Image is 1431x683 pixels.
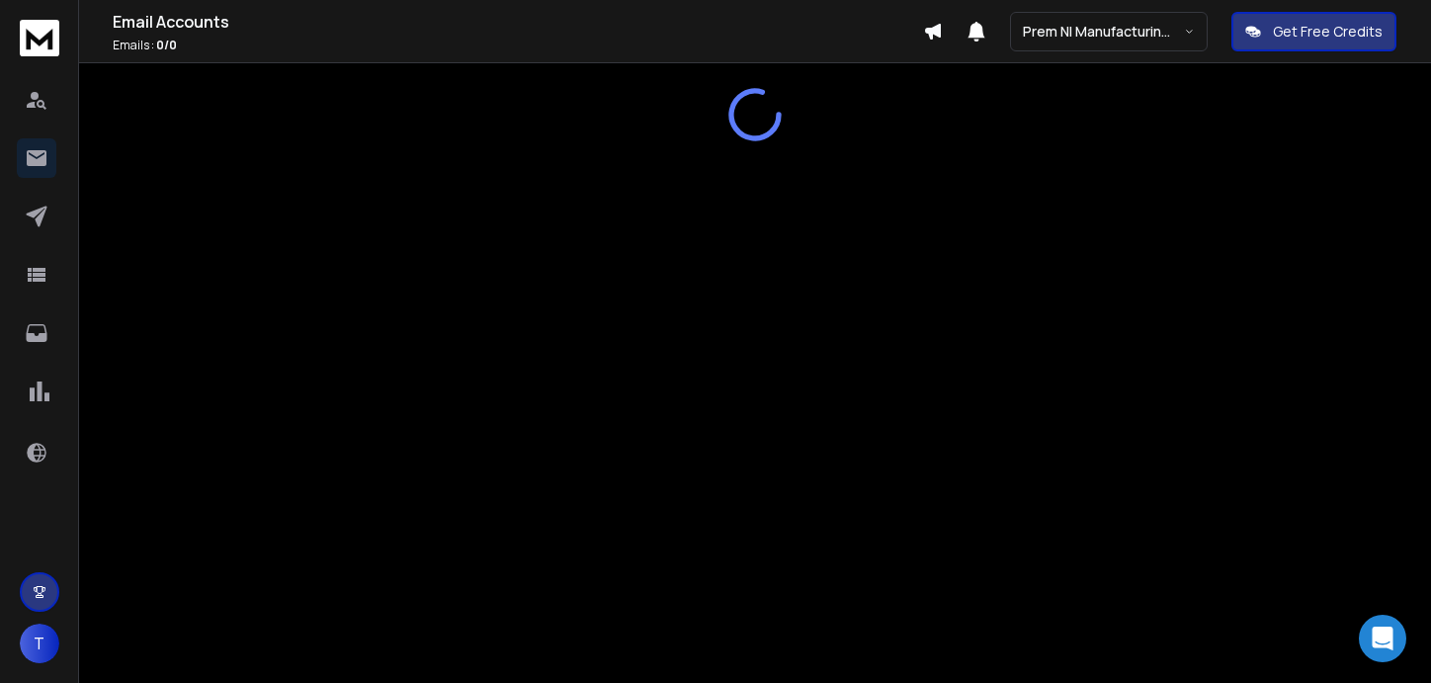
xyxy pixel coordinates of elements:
button: Get Free Credits [1231,12,1396,51]
span: 0 / 0 [156,37,177,53]
h1: Email Accounts [113,10,923,34]
p: Prem NI Manufacturing & Sustainability 2025 [1023,22,1184,42]
img: logo [20,20,59,56]
div: Open Intercom Messenger [1359,615,1406,662]
p: Get Free Credits [1273,22,1383,42]
button: T [20,624,59,663]
p: Emails : [113,38,923,53]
